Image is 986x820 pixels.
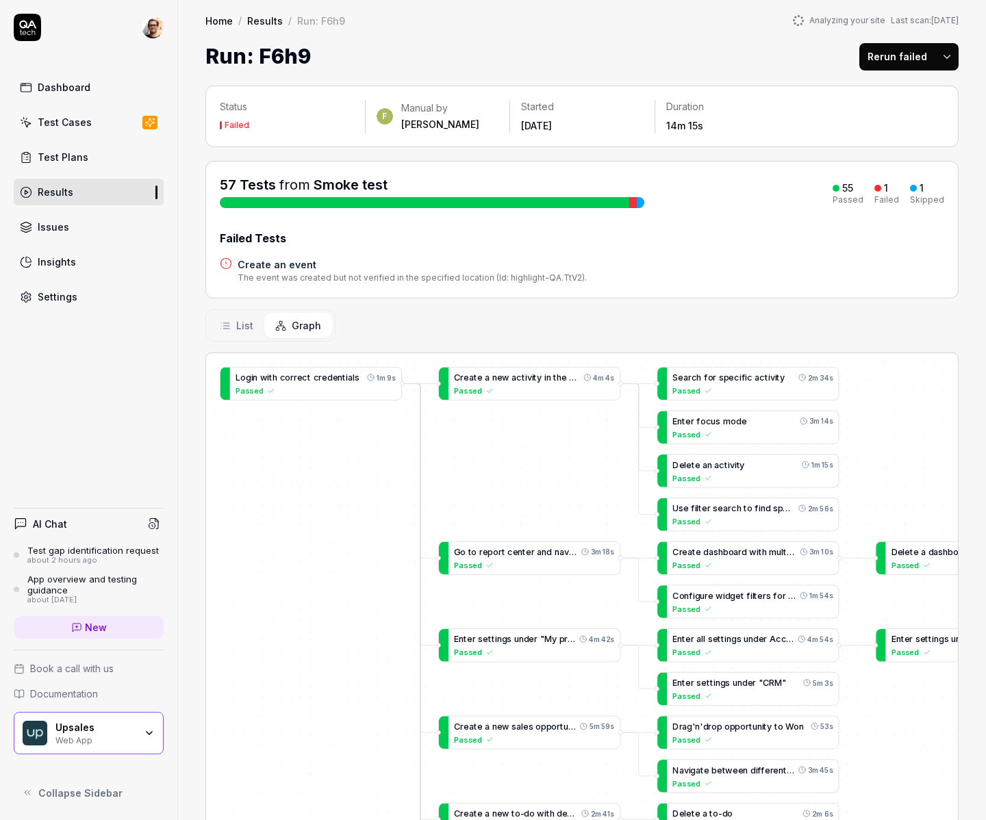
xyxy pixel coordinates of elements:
[673,591,679,601] span: C
[774,591,778,601] span: f
[731,503,737,513] span: c
[707,503,711,513] span: r
[744,503,747,513] span: t
[678,416,683,426] span: n
[238,257,587,272] h4: Create an event
[898,547,903,557] span: e
[673,459,679,470] span: D
[737,503,742,513] span: h
[673,547,679,557] span: C
[492,372,497,383] span: n
[695,459,700,470] span: e
[692,372,697,383] span: c
[302,372,307,383] span: c
[724,459,728,470] span: t
[346,372,348,383] span: i
[719,459,724,470] span: c
[673,385,701,396] span: Passed
[342,372,346,383] span: t
[679,459,685,470] span: e
[738,547,742,557] span: r
[542,547,546,557] span: n
[809,547,833,557] time: 3m 10s
[14,574,164,605] a: App overview and testing guidanceabout [DATE]
[750,591,753,601] span: i
[739,372,742,383] span: i
[209,313,264,338] button: List
[723,503,728,513] span: a
[38,115,92,129] div: Test Cases
[773,503,778,513] span: s
[705,591,708,601] span: r
[697,503,699,513] span: l
[377,372,396,383] time: 1m 9s
[706,416,711,426] span: c
[859,43,935,71] button: Rerun failed
[737,459,740,470] span: t
[472,547,477,557] span: o
[537,372,542,383] span: y
[684,459,686,470] span: l
[322,372,327,383] span: e
[777,591,783,601] span: o
[502,372,509,383] span: w
[273,372,277,383] span: h
[297,372,303,383] span: e
[933,547,938,557] span: a
[459,634,464,644] span: n
[553,372,557,383] span: t
[703,547,709,557] span: d
[938,547,943,557] span: s
[740,459,745,470] span: y
[766,591,771,601] span: s
[679,547,683,557] span: r
[673,428,701,440] span: Passed
[731,591,736,601] span: g
[953,547,959,557] span: o
[657,628,839,662] a: EnterallsettingsunderAccou4m 54sPassed
[687,547,692,557] span: a
[438,367,620,400] div: CreateanewactivityintheCR4m 4sPassed
[516,372,522,383] span: c
[735,459,737,470] span: i
[513,547,518,557] span: e
[438,628,620,662] div: Entersettingsunder"Myprof4m 42sPassed
[735,591,741,601] span: e
[747,372,753,383] span: c
[692,547,696,557] span: t
[591,547,614,557] time: 3m 18s
[14,616,164,639] a: New
[730,459,735,470] span: v
[285,372,290,383] span: o
[477,372,483,383] span: e
[348,372,353,383] span: a
[657,367,839,400] a: Searchforspecificactivity2m 34sPassed
[765,372,768,383] span: t
[14,214,164,240] a: Issues
[683,503,689,513] span: e
[264,313,332,338] button: Graph
[759,372,765,383] span: c
[534,372,538,383] span: t
[485,372,490,383] span: a
[759,547,762,557] span: t
[555,547,559,557] span: n
[794,503,796,513] span: i
[686,459,692,470] span: e
[460,372,464,383] span: r
[718,547,723,557] span: h
[693,591,695,601] span: i
[716,416,721,426] span: s
[657,454,839,487] a: Deleteanactivity1m 15sPassed
[454,559,482,571] span: Passed
[247,14,283,27] a: Results
[673,472,701,484] span: Passed
[327,372,333,383] span: d
[700,591,705,601] span: u
[928,547,934,557] span: d
[38,185,73,199] div: Results
[788,503,794,513] span: c
[698,503,702,513] span: t
[464,634,467,644] span: t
